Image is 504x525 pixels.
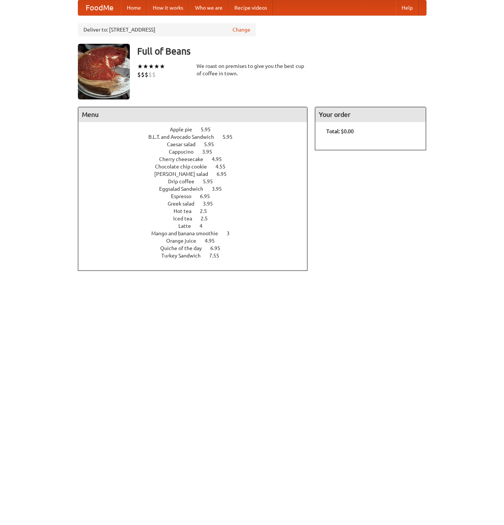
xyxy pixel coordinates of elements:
li: ★ [154,62,159,70]
span: 4.95 [205,238,222,244]
span: 6.95 [210,245,228,251]
li: $ [137,70,141,79]
span: 4.55 [215,164,233,170]
a: Hot tea 2.5 [174,208,221,214]
span: Mango and banana smoothie [151,230,225,236]
a: Who we are [189,0,228,15]
div: Deliver to: [STREET_ADDRESS] [78,23,256,36]
span: 3.95 [203,201,220,207]
span: 4 [200,223,210,229]
h3: Full of Beans [137,44,426,59]
a: Change [233,26,250,33]
li: ★ [137,62,143,70]
a: B.L.T. and Avocado Sandwich 5.95 [148,134,246,140]
li: $ [145,70,148,79]
a: Chocolate chip cookie 4.55 [155,164,239,170]
span: Espresso [171,193,199,199]
li: ★ [143,62,148,70]
img: angular.jpg [78,44,130,99]
span: Orange juice [166,238,204,244]
a: Cappucino 3.95 [169,149,226,155]
a: Quiche of the day 6.95 [160,245,234,251]
a: Latte 4 [178,223,216,229]
a: Mango and banana smoothie 3 [151,230,243,236]
span: 2.5 [200,208,214,214]
span: Quiche of the day [160,245,209,251]
h4: Your order [315,107,426,122]
span: Hot tea [174,208,199,214]
h4: Menu [78,107,307,122]
span: 2.5 [201,216,215,222]
span: Greek salad [168,201,202,207]
a: Iced tea 2.5 [173,216,221,222]
span: Chocolate chip cookie [155,164,214,170]
a: Espresso 6.95 [171,193,224,199]
span: 5.95 [203,178,220,184]
a: Drip coffee 5.95 [168,178,227,184]
li: $ [141,70,145,79]
span: 3 [227,230,237,236]
span: Iced tea [173,216,200,222]
b: Total: $0.00 [326,128,354,134]
span: Caesar salad [167,141,203,147]
span: 6.95 [200,193,217,199]
span: 5.95 [223,134,240,140]
span: 4.95 [212,156,229,162]
a: How it works [147,0,189,15]
a: Orange juice 4.95 [166,238,228,244]
li: $ [148,70,152,79]
span: 6.95 [217,171,234,177]
span: Cappucino [169,149,201,155]
span: Apple pie [170,127,200,132]
a: FoodMe [78,0,121,15]
span: Turkey Sandwich [161,253,208,259]
a: Cherry cheesecake 4.95 [159,156,235,162]
li: ★ [159,62,165,70]
span: 3.95 [202,149,220,155]
span: 3.95 [212,186,229,192]
li: $ [152,70,156,79]
span: [PERSON_NAME] salad [154,171,215,177]
a: [PERSON_NAME] salad 6.95 [154,171,240,177]
span: Eggsalad Sandwich [159,186,211,192]
a: Help [396,0,419,15]
span: 7.55 [209,253,227,259]
span: 5.95 [201,127,218,132]
span: Cherry cheesecake [159,156,211,162]
span: B.L.T. and Avocado Sandwich [148,134,221,140]
a: Caesar salad 5.95 [167,141,228,147]
span: Latte [178,223,198,229]
a: Eggsalad Sandwich 3.95 [159,186,235,192]
a: Apple pie 5.95 [170,127,224,132]
li: ★ [148,62,154,70]
span: 5.95 [204,141,221,147]
a: Turkey Sandwich 7.55 [161,253,233,259]
a: Greek salad 3.95 [168,201,227,207]
a: Recipe videos [228,0,273,15]
div: We roast on premises to give you the best cup of coffee in town. [197,62,308,77]
a: Home [121,0,147,15]
span: Drip coffee [168,178,202,184]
